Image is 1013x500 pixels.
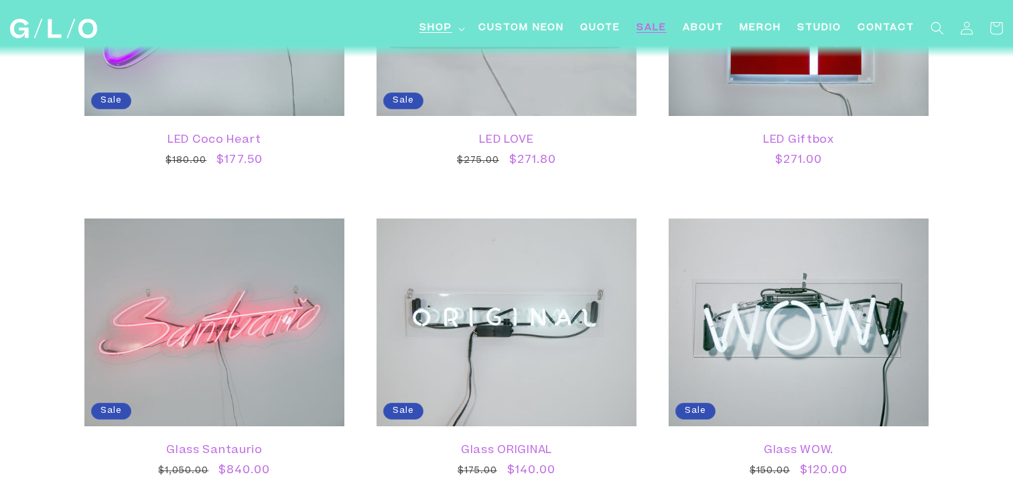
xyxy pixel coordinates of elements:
span: Contact [858,21,915,36]
a: Quote [572,13,628,44]
a: Merch [732,13,789,44]
a: Contact [850,13,923,44]
a: LED Giftbox [682,135,915,147]
span: Merch [740,21,781,36]
a: LED Coco Heart [98,135,331,147]
a: Custom Neon [470,13,572,44]
span: Studio [797,21,841,36]
span: Custom Neon [478,21,564,36]
a: SALE [628,13,675,44]
span: Quote [580,21,620,36]
span: Shop [419,21,452,36]
a: Studio [789,13,850,44]
summary: Shop [411,13,470,44]
a: Glass ORIGINAL [390,445,623,458]
a: About [675,13,732,44]
a: GLO Studio [5,14,103,44]
img: GLO Studio [10,19,97,38]
a: Glass WOW. [682,445,915,458]
span: SALE [636,21,667,36]
a: LED LOVE [390,135,623,147]
iframe: Chat Widget [946,436,1013,500]
a: Glass Santaurio [98,445,331,458]
summary: Search [923,13,952,43]
span: About [683,21,724,36]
